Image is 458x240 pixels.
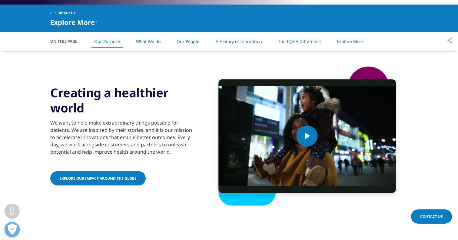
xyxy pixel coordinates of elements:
a: Explore More [337,38,364,44]
span: Contact Us [420,214,443,219]
a: Our Purpose [94,38,120,44]
a: A History of Innovation [216,38,262,44]
img: shape-2.png [206,66,408,206]
span: Explore our impact around the globe [59,176,137,181]
a: The IQVIA Difference [278,38,321,44]
span: Explore More [50,18,95,26]
button: Abrir preferencias [5,222,20,237]
p: We want to help make extraordinary things possible for patients. We are inspired by their stories... [50,119,197,159]
a: Explore our impact around the globe [50,171,146,185]
span: On This Page [50,38,84,44]
a: Our People [177,38,199,44]
video-js: Video Player [218,79,396,193]
span: About Us [59,8,75,18]
h3: Creating a healthier world [50,85,197,115]
button: Play Video [297,125,318,147]
a: Contact Us [411,209,452,224]
a: What We do [136,38,161,44]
